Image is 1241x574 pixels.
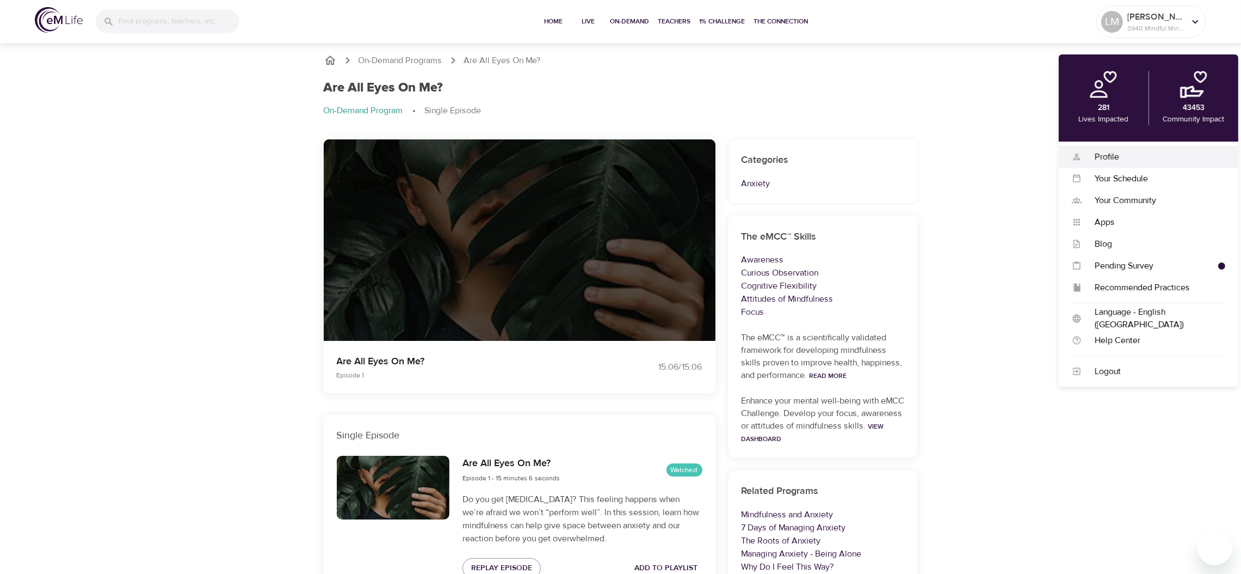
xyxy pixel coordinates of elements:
[324,80,443,96] h1: Are All Eyes On Me?
[1082,365,1225,378] div: Logout
[576,16,602,27] span: Live
[742,306,905,319] p: Focus
[541,16,567,27] span: Home
[1180,71,1207,98] img: community.png
[1082,238,1225,251] div: Blog
[1101,11,1123,33] div: LM
[1082,216,1225,229] div: Apps
[1183,102,1205,114] p: 43453
[658,16,691,27] span: Teachers
[337,370,608,380] p: Episode 1
[742,292,905,306] p: Attitudes of Mindfulness
[742,229,905,245] h6: The eMCC™ Skills
[621,361,702,374] div: 15:06 / 15:06
[742,177,905,190] p: Anxiety
[742,279,905,292] p: Cognitive Flexibility
[1082,306,1225,331] div: Language - English ([GEOGRAPHIC_DATA])
[742,266,905,279] p: Curious Observation
[1082,334,1225,347] div: Help Center
[742,509,833,520] a: Mindfulness and Anxiety
[742,522,846,533] a: 7 Days of Managing Anxiety
[464,54,541,67] p: Are All Eyes On Me?
[1078,114,1128,125] p: Lives Impacted
[742,395,905,445] p: Enhance your mental well-being with eMCC Challenge. Develop your focus, awareness or attitudes of...
[337,428,702,443] p: Single Episode
[742,332,905,382] p: The eMCC™ is a scientifically validated framework for developing mindfulness skills proven to imp...
[1082,173,1225,185] div: Your Schedule
[1082,194,1225,207] div: Your Community
[1090,71,1117,98] img: personal.png
[1082,260,1218,272] div: Pending Survey
[462,493,702,545] p: Do you get [MEDICAL_DATA]? This feeling happens when we’re afraid we won’t “perform well”. In thi...
[742,152,905,168] h6: Categories
[742,535,821,546] a: The Roots of Anxiety
[462,474,560,483] span: Episode 1 - 15 minutes 6 seconds
[119,10,239,33] input: Find programs, teachers, etc...
[425,105,481,117] p: Single Episode
[324,105,403,117] p: On-Demand Program
[1163,114,1224,125] p: Community Impact
[810,371,847,380] a: Read More
[742,561,835,572] a: Why Do I Feel This Way?
[742,253,905,266] p: Awareness
[1082,282,1225,294] div: Recommended Practices
[1098,102,1109,114] p: 281
[1127,10,1185,23] p: [PERSON_NAME]
[1127,23,1185,33] p: 3940 Mindful Minutes
[700,16,745,27] span: 1% Challenge
[462,456,560,472] h6: Are All Eyes On Me?
[754,16,808,27] span: The Connection
[1082,151,1225,163] div: Profile
[610,16,650,27] span: On-Demand
[324,54,918,67] nav: breadcrumb
[35,7,83,33] img: logo
[742,422,884,443] a: View Dashboard
[359,54,442,67] a: On-Demand Programs
[742,548,862,559] a: Managing Anxiety - Being Alone
[742,484,905,499] h6: Related Programs
[666,465,702,475] span: Watched
[324,105,918,118] nav: breadcrumb
[1197,530,1232,565] iframe: Button to launch messaging window
[337,354,608,369] p: Are All Eyes On Me?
